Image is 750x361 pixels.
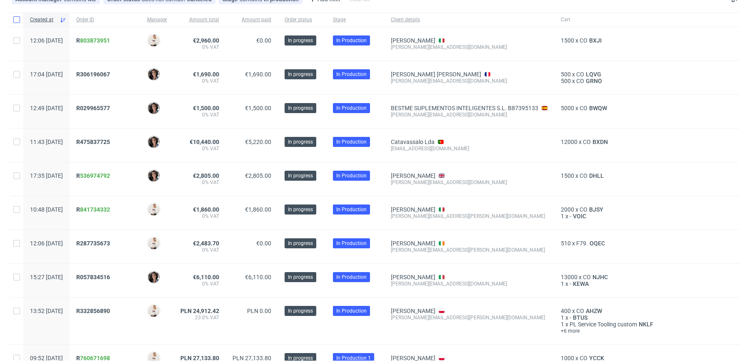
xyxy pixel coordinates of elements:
span: €0.00 [256,240,271,247]
span: €5,220.00 [245,139,271,145]
span: - [570,213,571,220]
span: R [76,37,110,44]
span: 1 [561,213,564,220]
div: x [561,274,655,280]
a: [PERSON_NAME] [PERSON_NAME] [391,71,481,78]
span: 11:43 [DATE] [30,139,63,145]
span: 500 [561,71,571,78]
span: - [570,314,571,321]
a: AHZW [584,308,604,314]
span: CO [583,274,591,280]
span: €1,860.00 [245,206,271,213]
a: BTUS [571,314,589,321]
div: [PERSON_NAME][EMAIL_ADDRESS][DOMAIN_NAME] [391,280,547,287]
div: [EMAIL_ADDRESS][DOMAIN_NAME] [391,145,547,152]
span: CO [576,78,584,84]
span: €1,690.00 [193,71,219,78]
a: NKLF [637,321,655,328]
a: KEWA [571,280,590,287]
div: x [561,37,655,44]
div: x [561,308,655,314]
div: x [561,206,655,213]
div: [PERSON_NAME][EMAIL_ADDRESS][PERSON_NAME][DOMAIN_NAME] [391,213,547,220]
span: €1,860.00 [193,206,219,213]
a: DHLL [587,172,605,179]
span: In Production [336,273,367,281]
a: NJHC [591,274,610,280]
a: R057834516 [76,274,112,280]
span: R [76,206,110,213]
span: 12:06 [DATE] [30,240,63,247]
span: 0% VAT [180,44,219,50]
span: In progress [288,206,313,213]
span: Client details [391,16,547,23]
span: €1,500.00 [245,105,271,111]
a: VOIC [571,213,588,220]
span: R057834516 [76,274,110,280]
span: 510 [561,240,571,247]
span: €2,805.00 [193,172,219,179]
div: [PERSON_NAME][EMAIL_ADDRESS][DOMAIN_NAME] [391,179,547,186]
img: Moreno Martinez Cristina [148,68,160,80]
span: In progress [288,71,313,78]
span: R [76,172,110,179]
span: €10,440.00 [190,139,219,145]
span: 400 [561,308,571,314]
a: [PERSON_NAME] [391,206,435,213]
span: In progress [288,37,313,44]
a: BXJI [587,37,603,44]
span: 500 [561,78,571,84]
span: In progress [288,307,313,315]
div: [PERSON_NAME][EMAIL_ADDRESS][PERSON_NAME][DOMAIN_NAME] [391,247,547,253]
span: 0% VAT [180,213,219,220]
span: In Production [336,206,367,213]
div: [PERSON_NAME][EMAIL_ADDRESS][DOMAIN_NAME] [391,78,547,84]
a: Catavassalo Lda [391,139,435,145]
span: 0% VAT [180,280,219,287]
span: Stage [333,16,377,23]
img: Moreno Martinez Cristina [148,271,160,283]
span: €6,110.00 [193,274,219,280]
span: In Production [336,37,367,44]
span: R332856890 [76,308,110,314]
img: Mari Fok [148,305,160,317]
span: 1 [561,280,564,287]
div: x [561,240,655,247]
a: R841734332 [76,206,112,213]
span: Cart [561,16,655,23]
span: 1500 [561,37,574,44]
a: R029965577 [76,105,112,111]
span: In Production [336,172,367,179]
span: 0% VAT [180,179,219,186]
span: €2,805.00 [245,172,271,179]
a: LQVG [584,71,603,78]
span: CO [580,37,587,44]
span: R306196067 [76,71,110,78]
a: [PERSON_NAME] [391,37,435,44]
span: 13000 [561,274,577,280]
a: R803873951 [76,37,112,44]
span: 1500 [561,172,574,179]
span: 2000 [561,206,574,213]
span: 17:04 [DATE] [30,71,63,78]
a: OQEC [588,240,607,247]
a: R332856890 [76,308,112,314]
div: [PERSON_NAME][EMAIL_ADDRESS][DOMAIN_NAME] [391,111,547,118]
span: 0% VAT [180,78,219,84]
span: CO [580,172,587,179]
span: In progress [288,104,313,112]
a: [PERSON_NAME] [391,308,435,314]
div: x [561,71,655,78]
a: BESTME SUPLEMENTOS INTELIGENTES S.L. B87395133 [391,105,538,111]
a: GRNO [584,78,604,84]
span: Amount paid [232,16,271,23]
span: 10:48 [DATE] [30,206,63,213]
a: R306196067 [76,71,112,78]
span: €2,483.70 [193,240,219,247]
span: - [570,280,571,287]
span: In progress [288,240,313,247]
